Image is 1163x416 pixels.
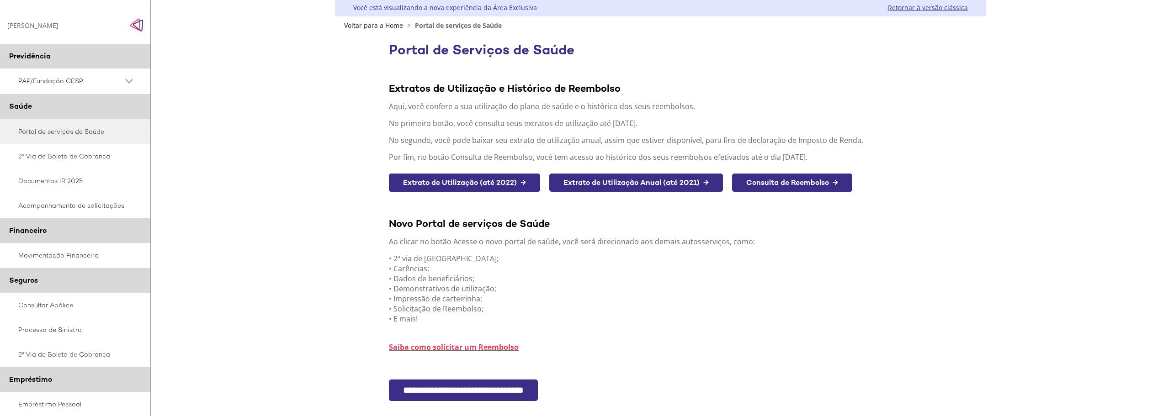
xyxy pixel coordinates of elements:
[389,174,540,192] a: Extrato de Utilização (até 2022) →
[549,174,723,192] a: Extrato de Utilização Anual (até 2021) →
[9,374,52,384] span: Empréstimo
[389,135,932,145] p: No segundo, você pode baixar seu extrato de utilização anual, assim que estiver disponível, para ...
[888,3,968,12] a: Retornar à versão clássica
[389,342,519,352] a: Saiba como solicitar um Reembolso
[353,3,537,12] div: Você está visualizando a nova experiência da Área Exclusiva
[130,18,143,32] img: Fechar menu
[9,51,51,61] span: Previdência
[9,101,32,111] span: Saúde
[389,38,932,370] section: <span lang="pt-BR" dir="ltr">Visualizador do Conteúdo da Web</span>
[389,101,932,111] p: Aqui, você confere a sua utilização do plano de saúde e o histórico dos seus reembolsos.
[415,21,502,30] span: Portal de serviços de Saúde
[130,18,143,32] span: Click to close side navigation.
[405,21,413,30] span: >
[9,275,38,285] span: Seguros
[389,82,932,95] div: Extratos de Utilização e Histórico de Reembolso
[732,174,852,192] a: Consulta de Reembolso →
[389,237,932,247] p: Ao clicar no botão Acesse o novo portal de saúde, você será direcionado aos demais autosserviços,...
[389,253,932,324] p: • 2ª via de [GEOGRAPHIC_DATA]; • Carências; • Dados de beneficiários; • Demonstrativos de utiliza...
[344,21,403,30] a: Voltar para a Home
[9,226,47,235] span: Financeiro
[18,75,123,87] span: PAP/Fundação CESP
[389,152,932,162] p: Por fim, no botão Consulta de Reembolso, você tem acesso ao histórico dos seus reembolsos efetiva...
[389,217,932,230] div: Novo Portal de serviços de Saúde
[7,21,58,30] div: [PERSON_NAME]
[389,118,932,128] p: No primeiro botão, você consulta seus extratos de utilização até [DATE].
[389,42,932,58] h1: Portal de Serviços de Saúde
